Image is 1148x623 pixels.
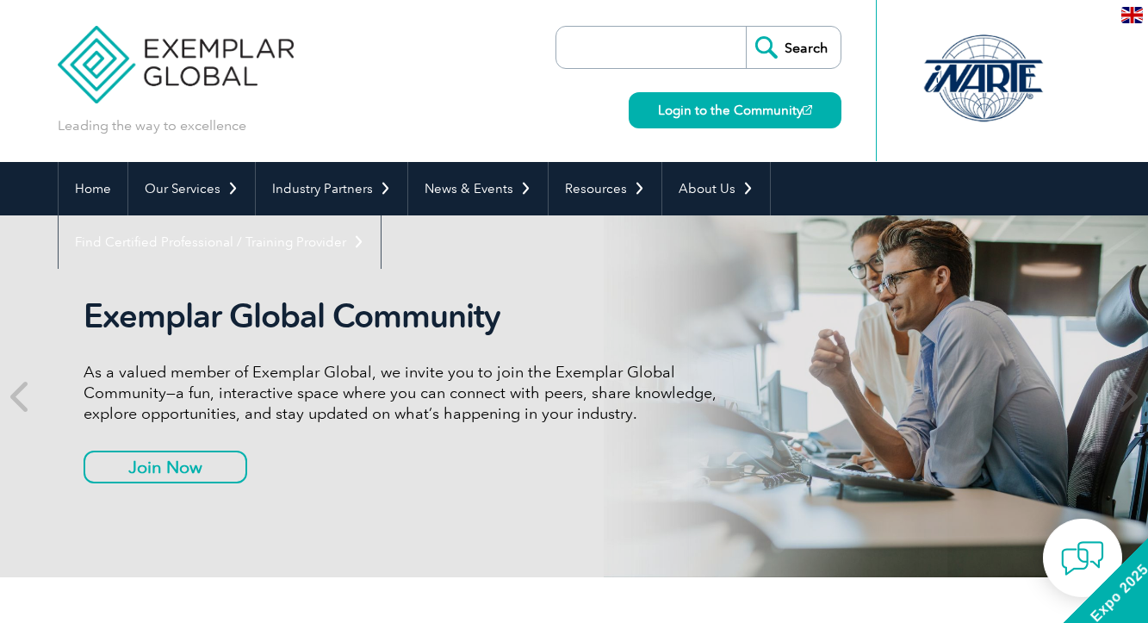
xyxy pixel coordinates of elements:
a: About Us [662,162,770,215]
p: Leading the way to excellence [58,116,246,135]
a: Resources [549,162,661,215]
input: Search [746,27,841,68]
img: en [1121,7,1143,23]
a: Home [59,162,127,215]
img: contact-chat.png [1061,537,1104,580]
a: Join Now [84,451,247,483]
p: As a valued member of Exemplar Global, we invite you to join the Exemplar Global Community—a fun,... [84,362,729,424]
h2: Exemplar Global Community [84,296,729,336]
a: Industry Partners [256,162,407,215]
a: News & Events [408,162,548,215]
a: Our Services [128,162,255,215]
img: open_square.png [803,105,812,115]
a: Login to the Community [629,92,841,128]
a: Find Certified Professional / Training Provider [59,215,381,269]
